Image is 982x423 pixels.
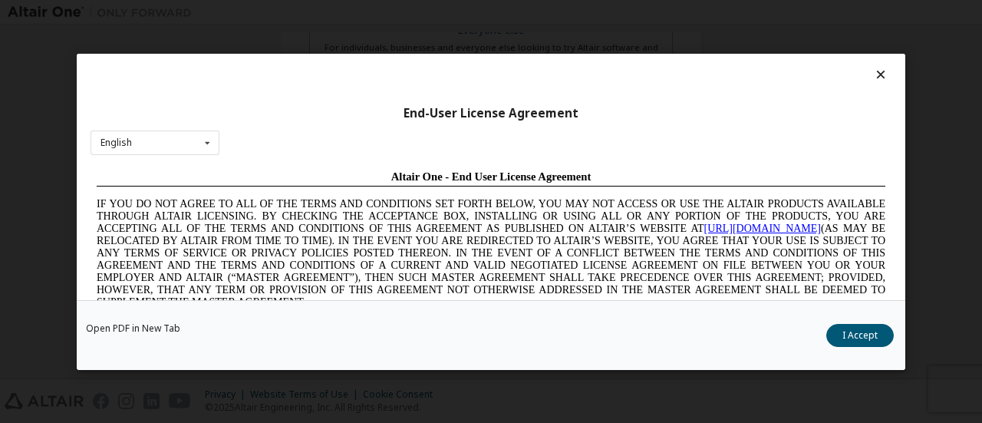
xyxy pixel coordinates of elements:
[301,6,501,18] span: Altair One - End User License Agreement
[826,323,894,346] button: I Accept
[101,138,132,147] div: English
[6,34,795,144] span: IF YOU DO NOT AGREE TO ALL OF THE TERMS AND CONDITIONS SET FORTH BELOW, YOU MAY NOT ACCESS OR USE...
[6,157,795,266] span: Lore Ipsumd Sit Ame Cons Adipisc Elitseddo (“Eiusmodte”) in utlabor Etdolo Magnaaliqua Eni. (“Adm...
[86,323,180,332] a: Open PDF in New Tab
[91,105,891,121] div: End-User License Agreement
[614,58,730,70] a: [URL][DOMAIN_NAME]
